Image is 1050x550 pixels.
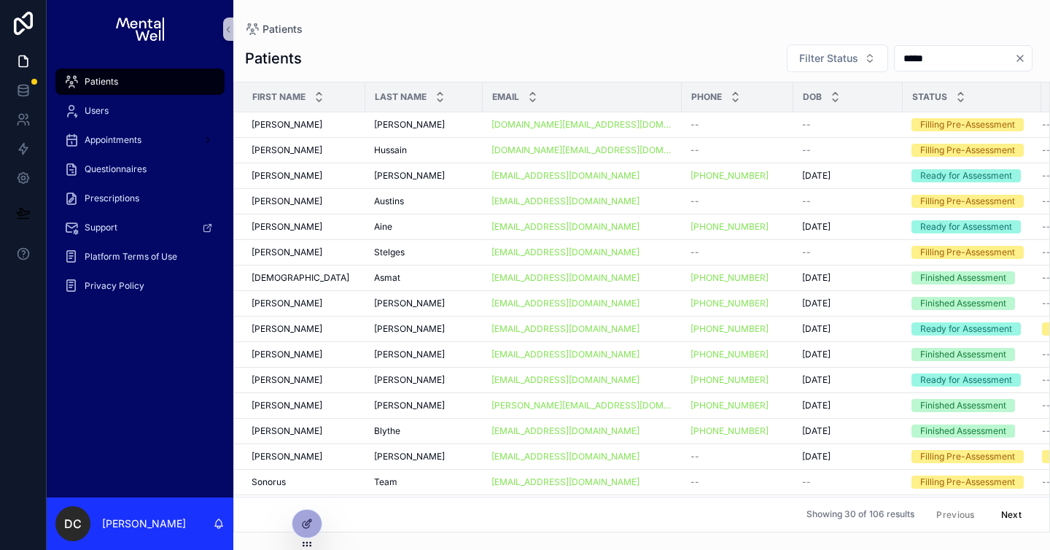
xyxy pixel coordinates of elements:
span: [PERSON_NAME] [252,451,322,462]
span: Users [85,105,109,117]
a: [EMAIL_ADDRESS][DOMAIN_NAME] [491,323,673,335]
span: [PERSON_NAME] [252,298,322,309]
div: Ready for Assessment [920,220,1012,233]
a: [PHONE_NUMBER] [691,323,785,335]
a: Filling Pre-Assessment [911,476,1032,489]
a: [PHONE_NUMBER] [691,170,769,182]
span: Support [85,222,117,233]
a: [PHONE_NUMBER] [691,298,785,309]
span: Asmat [374,272,400,284]
a: [PHONE_NUMBER] [691,400,769,411]
a: -- [691,247,785,258]
div: Finished Assessment [920,399,1006,412]
a: Stelges [374,247,474,258]
span: Filter Status [799,51,858,66]
div: scrollable content [47,58,233,318]
span: -- [802,247,811,258]
a: Patients [245,22,303,36]
a: Filling Pre-Assessment [911,118,1032,131]
div: Ready for Assessment [920,373,1012,387]
a: [PHONE_NUMBER] [691,425,785,437]
img: App logo [116,18,163,41]
span: [DATE] [802,451,831,462]
a: [EMAIL_ADDRESS][DOMAIN_NAME] [491,272,639,284]
span: [DATE] [802,374,831,386]
a: [EMAIL_ADDRESS][DOMAIN_NAME] [491,298,639,309]
a: Filling Pre-Assessment [911,450,1032,463]
a: [PERSON_NAME] [252,451,357,462]
a: Patients [55,69,225,95]
a: [EMAIL_ADDRESS][DOMAIN_NAME] [491,247,639,258]
div: Ready for Assessment [920,322,1012,336]
a: [PERSON_NAME] [252,425,357,437]
span: -- [802,476,811,488]
a: Platform Terms of Use [55,244,225,270]
div: Finished Assessment [920,425,1006,438]
a: Hussain [374,144,474,156]
span: [DATE] [802,400,831,411]
a: [DEMOGRAPHIC_DATA] [252,272,357,284]
a: -- [802,476,894,488]
div: Finished Assessment [920,348,1006,361]
span: DC [64,515,82,532]
span: [DATE] [802,221,831,233]
span: Patients [85,76,118,88]
span: [DATE] [802,170,831,182]
a: Ready for Assessment [911,373,1032,387]
span: Platform Terms of Use [85,251,177,263]
a: [PHONE_NUMBER] [691,221,769,233]
a: [PERSON_NAME] [374,119,474,131]
a: [PHONE_NUMBER] [691,221,785,233]
a: [EMAIL_ADDRESS][DOMAIN_NAME] [491,476,639,488]
div: Filling Pre-Assessment [920,246,1015,259]
a: -- [691,119,785,131]
span: -- [691,451,699,462]
span: First Name [252,91,306,103]
a: Finished Assessment [911,271,1032,284]
a: [PERSON_NAME] [252,349,357,360]
a: [PERSON_NAME] [374,170,474,182]
span: -- [691,195,699,207]
a: -- [691,451,785,462]
span: [PERSON_NAME] [252,323,322,335]
span: Email [492,91,519,103]
a: [EMAIL_ADDRESS][DOMAIN_NAME] [491,451,639,462]
a: [DATE] [802,298,894,309]
span: Hussain [374,144,407,156]
a: -- [802,144,894,156]
a: [EMAIL_ADDRESS][DOMAIN_NAME] [491,425,639,437]
span: Aine [374,221,392,233]
div: Finished Assessment [920,297,1006,310]
a: [PERSON_NAME] [252,195,357,207]
a: [PERSON_NAME] [252,374,357,386]
a: Sonorus [252,476,357,488]
button: Clear [1014,53,1032,64]
a: [PERSON_NAME] [374,451,474,462]
a: [DATE] [802,451,894,462]
a: Prescriptions [55,185,225,212]
a: Appointments [55,127,225,153]
span: [DATE] [802,272,831,284]
span: Phone [691,91,722,103]
a: [PERSON_NAME] [252,298,357,309]
a: [PHONE_NUMBER] [691,323,769,335]
span: Prescriptions [85,193,139,204]
div: Filling Pre-Assessment [920,118,1015,131]
a: Ready for Assessment [911,220,1032,233]
a: [PHONE_NUMBER] [691,374,769,386]
a: -- [691,144,785,156]
a: [DATE] [802,349,894,360]
span: [PERSON_NAME] [252,221,322,233]
a: [DATE] [802,170,894,182]
a: [EMAIL_ADDRESS][DOMAIN_NAME] [491,170,673,182]
span: Privacy Policy [85,280,144,292]
a: [PHONE_NUMBER] [691,374,785,386]
a: -- [802,119,894,131]
a: [PHONE_NUMBER] [691,425,769,437]
span: Blythe [374,425,400,437]
a: [PERSON_NAME] [252,144,357,156]
a: [DATE] [802,400,894,411]
a: [EMAIL_ADDRESS][DOMAIN_NAME] [491,349,639,360]
span: [PERSON_NAME] [374,400,445,411]
span: [PERSON_NAME] [252,349,322,360]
